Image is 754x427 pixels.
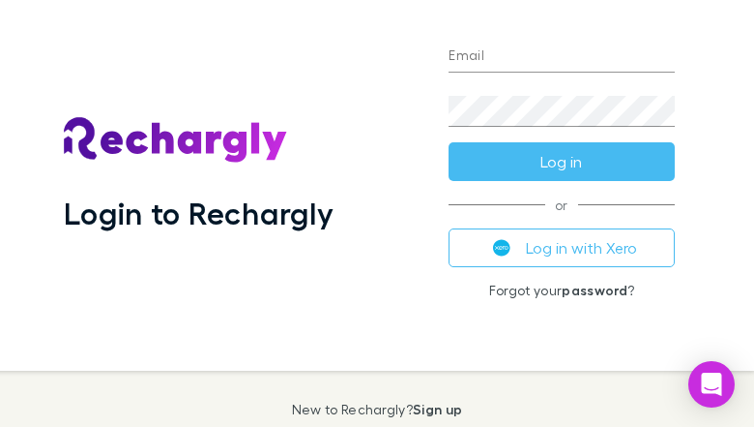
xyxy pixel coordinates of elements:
p: New to Rechargly? [292,402,463,417]
a: Sign up [413,401,462,417]
img: Xero's logo [493,239,510,257]
button: Log in [449,142,674,181]
h1: Login to Rechargly [64,195,333,231]
p: Forgot your ? [449,283,674,298]
a: password [562,282,627,298]
img: Rechargly's Logo [64,117,288,164]
button: Log in with Xero [449,229,674,267]
div: Open Intercom Messenger [688,361,735,408]
span: or [449,204,674,205]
